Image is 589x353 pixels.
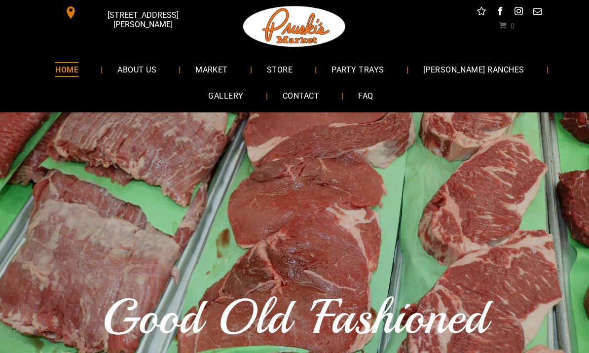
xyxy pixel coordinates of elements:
a: PARTY TRAYS [317,56,399,82]
span: 0 [511,21,515,29]
a: ABOUT US [103,56,171,82]
a: HOME [40,56,93,82]
a: email [531,5,544,20]
a: [PERSON_NAME] RANCHES [408,56,539,82]
a: FAQ [343,83,388,109]
a: Social network [475,5,488,20]
a: CONTACT [268,83,334,109]
a: STORE [252,56,307,82]
a: [STREET_ADDRESS][PERSON_NAME] [58,5,209,20]
span: [STREET_ADDRESS][PERSON_NAME] [79,5,207,34]
a: instagram [513,5,525,20]
a: facebook [494,5,507,20]
a: MARKET [181,56,243,82]
a: GALLERY [193,83,258,109]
